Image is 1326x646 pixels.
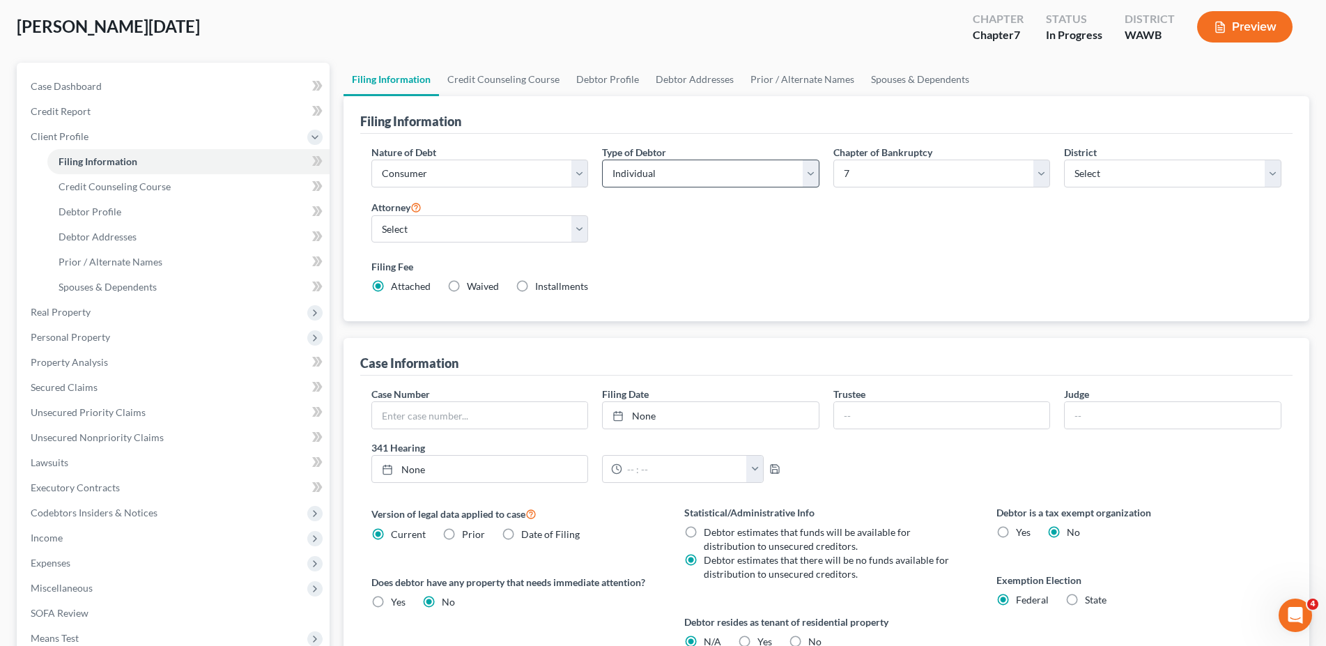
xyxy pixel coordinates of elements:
a: Debtor Addresses [647,63,742,96]
a: Unsecured Nonpriority Claims [20,425,330,450]
div: Chapter [973,27,1024,43]
a: None [603,402,819,429]
span: Miscellaneous [31,582,93,594]
span: Current [391,528,426,540]
label: District [1064,145,1097,160]
span: Income [31,532,63,544]
label: Exemption Election [996,573,1281,587]
span: Real Property [31,306,91,318]
input: Enter case number... [372,402,588,429]
label: Does debtor have any property that needs immediate attention? [371,575,656,590]
div: WAWB [1125,27,1175,43]
span: Secured Claims [31,381,98,393]
label: Trustee [833,387,865,401]
input: -- : -- [622,456,747,482]
span: Debtor estimates that there will be no funds available for distribution to unsecured creditors. [704,554,949,580]
span: Yes [1016,526,1031,538]
label: Statistical/Administrative Info [684,505,969,520]
a: Debtor Profile [47,199,330,224]
a: Secured Claims [20,375,330,400]
label: Filing Fee [371,259,1281,274]
span: No [442,596,455,608]
span: Waived [467,280,499,292]
label: Debtor resides as tenant of residential property [684,615,969,629]
a: Credit Counseling Course [439,63,568,96]
span: State [1085,594,1107,606]
div: Filing Information [360,113,461,130]
div: In Progress [1046,27,1102,43]
span: Codebtors Insiders & Notices [31,507,157,518]
a: SOFA Review [20,601,330,626]
a: Credit Counseling Course [47,174,330,199]
span: [PERSON_NAME][DATE] [17,16,200,36]
a: Credit Report [20,99,330,124]
input: -- [1065,402,1281,429]
span: No [1067,526,1080,538]
span: Prior [462,528,485,540]
a: Prior / Alternate Names [47,249,330,275]
span: Debtor estimates that funds will be available for distribution to unsecured creditors. [704,526,911,552]
a: None [372,456,588,482]
label: Debtor is a tax exempt organization [996,505,1281,520]
span: SOFA Review [31,607,88,619]
a: Debtor Addresses [47,224,330,249]
span: Filing Information [59,155,137,167]
span: Client Profile [31,130,88,142]
span: 4 [1307,599,1318,610]
span: Means Test [31,632,79,644]
label: Type of Debtor [602,145,666,160]
a: Debtor Profile [568,63,647,96]
span: Prior / Alternate Names [59,256,162,268]
label: 341 Hearing [364,440,826,455]
span: Credit Counseling Course [59,180,171,192]
span: Lawsuits [31,456,68,468]
a: Prior / Alternate Names [742,63,863,96]
input: -- [834,402,1050,429]
label: Case Number [371,387,430,401]
span: Credit Report [31,105,91,117]
div: Case Information [360,355,458,371]
div: Chapter [973,11,1024,27]
span: Personal Property [31,331,110,343]
label: Attorney [371,199,422,215]
span: Federal [1016,594,1049,606]
a: Executory Contracts [20,475,330,500]
a: Case Dashboard [20,74,330,99]
span: Attached [391,280,431,292]
a: Property Analysis [20,350,330,375]
span: Yes [391,596,406,608]
span: Date of Filing [521,528,580,540]
span: 7 [1014,28,1020,41]
span: Unsecured Priority Claims [31,406,146,418]
iframe: Intercom live chat [1279,599,1312,632]
button: Preview [1197,11,1293,43]
div: Status [1046,11,1102,27]
a: Lawsuits [20,450,330,475]
span: Unsecured Nonpriority Claims [31,431,164,443]
span: Spouses & Dependents [59,281,157,293]
span: Debtor Profile [59,206,121,217]
span: Debtor Addresses [59,231,137,243]
a: Unsecured Priority Claims [20,400,330,425]
span: Expenses [31,557,70,569]
label: Version of legal data applied to case [371,505,656,522]
span: Property Analysis [31,356,108,368]
span: Case Dashboard [31,80,102,92]
label: Judge [1064,387,1089,401]
div: District [1125,11,1175,27]
span: Installments [535,280,588,292]
label: Nature of Debt [371,145,436,160]
a: Filing Information [344,63,439,96]
a: Filing Information [47,149,330,174]
a: Spouses & Dependents [863,63,978,96]
label: Chapter of Bankruptcy [833,145,932,160]
span: Executory Contracts [31,482,120,493]
a: Spouses & Dependents [47,275,330,300]
label: Filing Date [602,387,649,401]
